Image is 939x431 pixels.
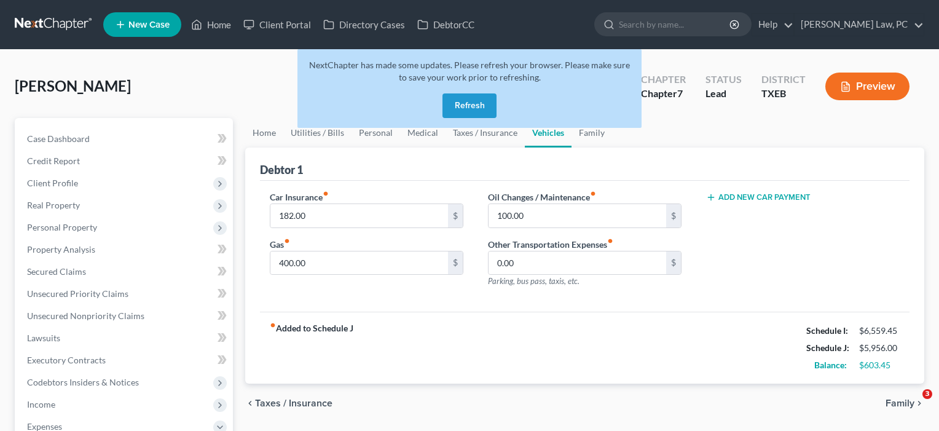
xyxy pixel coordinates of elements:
[27,178,78,188] span: Client Profile
[27,310,144,321] span: Unsecured Nonpriority Claims
[270,322,353,374] strong: Added to Schedule J
[489,204,666,227] input: --
[619,13,731,36] input: Search by name...
[17,150,233,172] a: Credit Report
[17,305,233,327] a: Unsecured Nonpriority Claims
[488,191,596,204] label: Oil Changes / Maintenance
[859,325,900,337] div: $6,559.45
[442,93,497,118] button: Refresh
[270,204,448,227] input: --
[245,118,283,148] a: Home
[27,399,55,409] span: Income
[27,222,97,232] span: Personal Property
[270,322,276,328] i: fiber_manual_record
[323,191,329,197] i: fiber_manual_record
[448,204,463,227] div: $
[27,288,128,299] span: Unsecured Priority Claims
[590,191,596,197] i: fiber_manual_record
[859,359,900,371] div: $603.45
[27,266,86,277] span: Secured Claims
[761,87,806,101] div: TXEB
[666,251,681,275] div: $
[806,342,849,353] strong: Schedule J:
[270,251,448,275] input: --
[17,349,233,371] a: Executory Contracts
[705,87,742,101] div: Lead
[886,398,924,408] button: Family chevron_right
[814,360,847,370] strong: Balance:
[17,239,233,261] a: Property Analysis
[859,342,900,354] div: $5,956.00
[897,389,927,419] iframe: Intercom live chat
[825,73,910,100] button: Preview
[245,398,332,408] button: chevron_left Taxes / Insurance
[27,133,90,144] span: Case Dashboard
[706,192,811,202] button: Add New Car Payment
[27,355,106,365] span: Executory Contracts
[255,398,332,408] span: Taxes / Insurance
[27,200,80,210] span: Real Property
[761,73,806,87] div: District
[15,77,131,95] span: [PERSON_NAME]
[489,251,666,275] input: --
[27,377,139,387] span: Codebtors Insiders & Notices
[27,333,60,343] span: Lawsuits
[17,261,233,283] a: Secured Claims
[270,191,329,204] label: Car Insurance
[260,162,303,177] div: Debtor 1
[17,327,233,349] a: Lawsuits
[795,14,924,36] a: [PERSON_NAME] Law, PC
[283,118,352,148] a: Utilities / Bills
[886,398,914,408] span: Family
[488,238,613,251] label: Other Transportation Expenses
[752,14,793,36] a: Help
[317,14,411,36] a: Directory Cases
[270,238,290,251] label: Gas
[806,325,848,336] strong: Schedule I:
[705,73,742,87] div: Status
[237,14,317,36] a: Client Portal
[641,87,686,101] div: Chapter
[128,20,170,30] span: New Case
[185,14,237,36] a: Home
[641,73,686,87] div: Chapter
[607,238,613,244] i: fiber_manual_record
[309,60,630,82] span: NextChapter has made some updates. Please refresh your browser. Please make sure to save your wor...
[17,128,233,150] a: Case Dashboard
[448,251,463,275] div: $
[922,389,932,399] span: 3
[284,238,290,244] i: fiber_manual_record
[488,276,580,286] span: Parking, bus pass, taxis, etc.
[27,156,80,166] span: Credit Report
[411,14,481,36] a: DebtorCC
[27,244,95,255] span: Property Analysis
[245,398,255,408] i: chevron_left
[17,283,233,305] a: Unsecured Priority Claims
[666,204,681,227] div: $
[677,87,683,99] span: 7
